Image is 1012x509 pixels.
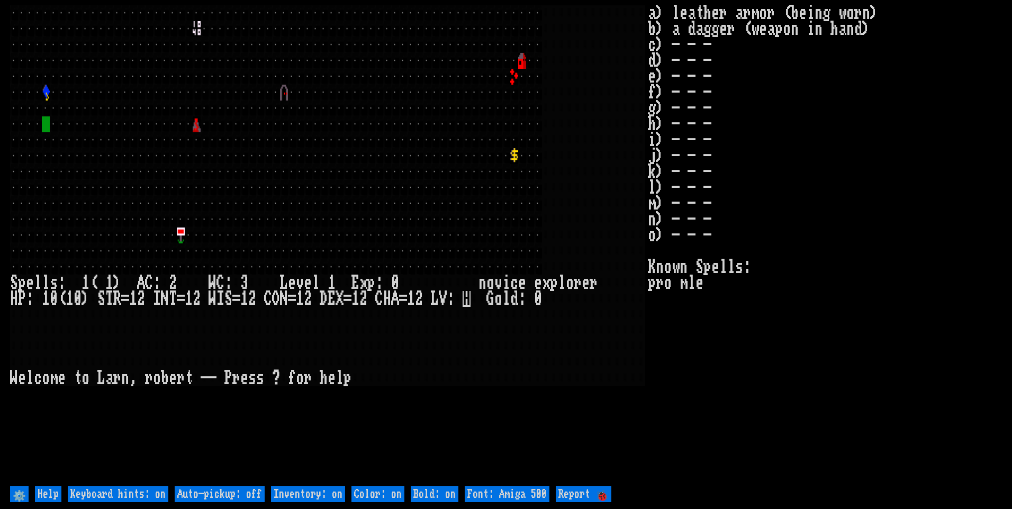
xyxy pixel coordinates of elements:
div: l [558,275,566,291]
div: 2 [193,291,201,307]
div: r [304,370,312,386]
div: v [494,275,502,291]
div: i [502,275,510,291]
div: C [145,275,153,291]
input: Report 🐞 [556,486,611,502]
div: h [320,370,328,386]
div: e [240,370,248,386]
div: l [42,275,50,291]
div: o [296,370,304,386]
div: c [510,275,518,291]
div: - [201,370,209,386]
div: t [185,370,193,386]
mark: H [463,291,471,307]
div: 2 [415,291,423,307]
input: Keyboard hints: on [68,486,168,502]
div: 1 [296,291,304,307]
div: I [153,291,161,307]
div: C [216,275,224,291]
div: o [486,275,494,291]
div: r [232,370,240,386]
div: O [272,291,280,307]
div: T [169,291,177,307]
div: o [153,370,161,386]
div: 0 [74,291,82,307]
stats: a) leather armor (being worn) b) a dagger (weapon in hand) c) - - - d) - - - e) - - - f) - - - g)... [648,5,1002,484]
div: 1 [66,291,74,307]
div: X [336,291,344,307]
div: = [399,291,407,307]
div: 1 [42,291,50,307]
div: S [10,275,18,291]
div: 0 [391,275,399,291]
div: L [280,275,288,291]
input: Font: Amiga 500 [465,486,549,502]
div: = [121,291,129,307]
div: , [129,370,137,386]
div: 0 [50,291,58,307]
div: l [26,370,34,386]
div: e [58,370,66,386]
div: W [10,370,18,386]
div: t [74,370,82,386]
div: ( [89,275,97,291]
div: r [590,275,598,291]
div: r [574,275,582,291]
div: W [209,275,216,291]
div: 2 [248,291,256,307]
div: v [296,275,304,291]
div: = [232,291,240,307]
div: 1 [240,291,248,307]
div: p [550,275,558,291]
div: e [169,370,177,386]
div: r [145,370,153,386]
input: Auto-pickup: off [175,486,265,502]
div: : [224,275,232,291]
div: C [264,291,272,307]
div: : [447,291,455,307]
div: l [336,370,344,386]
div: E [328,291,336,307]
div: a [105,370,113,386]
div: : [26,291,34,307]
div: 1 [105,275,113,291]
div: L [431,291,439,307]
div: E [351,275,359,291]
div: ( [58,291,66,307]
div: H [10,291,18,307]
input: ⚙️ [10,486,29,502]
div: = [177,291,185,307]
div: A [391,291,399,307]
div: 2 [169,275,177,291]
div: ) [113,275,121,291]
input: Bold: on [411,486,458,502]
div: 1 [351,291,359,307]
div: = [288,291,296,307]
div: l [34,275,42,291]
div: C [375,291,383,307]
div: 0 [534,291,542,307]
div: 3 [240,275,248,291]
div: o [42,370,50,386]
div: n [478,275,486,291]
div: A [137,275,145,291]
div: e [518,275,526,291]
input: Help [35,486,61,502]
div: : [153,275,161,291]
div: W [209,291,216,307]
div: = [344,291,351,307]
div: N [161,291,169,307]
div: 2 [359,291,367,307]
div: e [582,275,590,291]
div: 1 [82,275,89,291]
div: 1 [185,291,193,307]
div: - [209,370,216,386]
div: I [216,291,224,307]
input: Inventory: on [271,486,345,502]
div: d [510,291,518,307]
div: G [486,291,494,307]
div: s [248,370,256,386]
div: V [439,291,447,307]
div: e [328,370,336,386]
div: H [383,291,391,307]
